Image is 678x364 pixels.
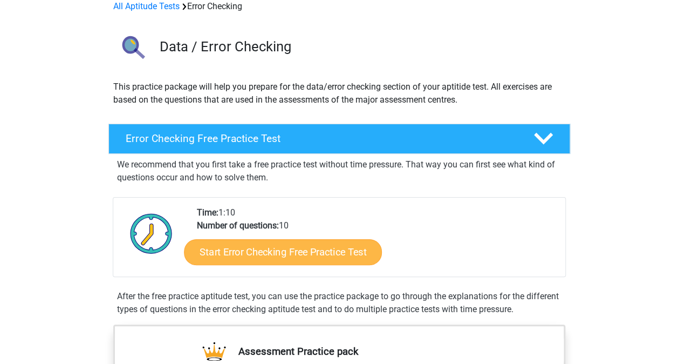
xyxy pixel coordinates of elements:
a: All Aptitude Tests [113,1,180,11]
div: After the free practice aptitude test, you can use the practice package to go through the explana... [113,290,566,316]
p: This practice package will help you prepare for the data/error checking section of your aptitide ... [113,80,565,106]
img: Clock [124,206,179,260]
a: Error Checking Free Practice Test [104,124,574,154]
b: Time: [197,207,218,218]
a: Start Error Checking Free Practice Test [184,239,382,265]
h3: Data / Error Checking [160,38,561,55]
div: 1:10 10 [189,206,565,277]
p: We recommend that you first take a free practice test without time pressure. That way you can fir... [117,158,561,184]
b: Number of questions: [197,220,279,231]
img: error checking [109,26,155,72]
h4: Error Checking Free Practice Test [126,132,516,145]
